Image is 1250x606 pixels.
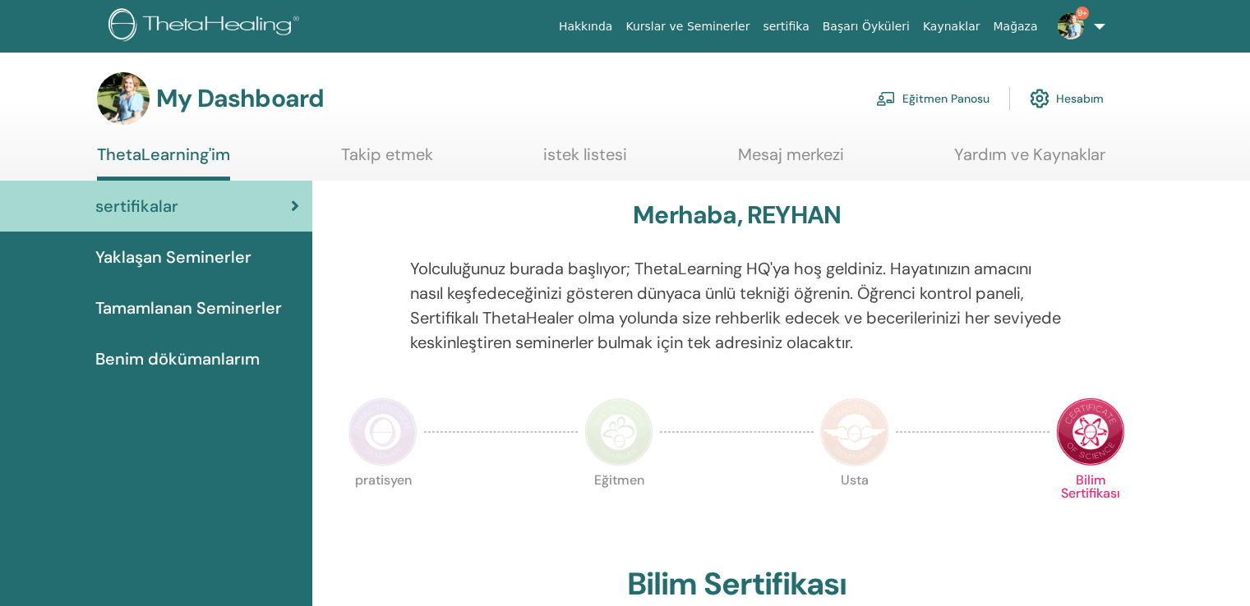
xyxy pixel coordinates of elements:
span: Yaklaşan Seminerler [95,245,251,269]
h2: Bilim Sertifikası [627,566,846,604]
p: Usta [820,474,889,543]
img: Instructor [584,397,653,466]
a: Mesaj merkezi [738,145,844,177]
img: Practitioner [348,397,417,466]
a: Kaynaklar [916,11,987,42]
h3: Merhaba, REYHAN [633,200,841,230]
a: Eğitmen Panosu [876,80,989,117]
img: Certificate of Science [1056,397,1125,466]
p: Yolculuğunuz burada başlıyor; ThetaLearning HQ'ya hoş geldiniz. Hayatınızın amacını nasıl keşfede... [410,256,1064,355]
p: pratisyen [348,474,417,543]
a: istek listesi [543,145,627,177]
a: Hesabım [1030,80,1104,117]
a: ThetaLearning'im [97,145,230,181]
img: default.jpg [97,72,150,125]
span: Tamamlanan Seminerler [95,296,282,320]
img: chalkboard-teacher.svg [876,91,896,106]
img: Master [820,397,889,466]
a: Yardım ve Kaynaklar [954,145,1105,177]
p: Bilim Sertifikası [1056,474,1125,543]
img: cog.svg [1030,85,1049,112]
span: sertifikalar [95,194,178,218]
img: logo.png [108,8,305,45]
a: sertifika [756,11,815,42]
a: Takip etmek [341,145,433,177]
p: Eğitmen [584,474,653,543]
img: default.jpg [1058,13,1084,39]
a: Mağaza [986,11,1044,42]
a: Hakkında [552,11,620,42]
span: 9+ [1076,7,1089,20]
h3: My Dashboard [156,84,324,113]
a: Başarı Öyküleri [816,11,916,42]
span: Benim dökümanlarım [95,347,260,371]
a: Kurslar ve Seminerler [619,11,756,42]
